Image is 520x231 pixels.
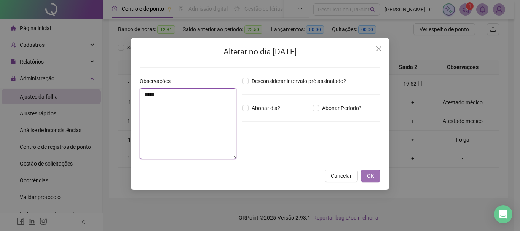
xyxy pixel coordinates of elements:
span: close [376,46,382,52]
h2: Alterar no dia [DATE] [140,46,380,58]
span: Desconsiderar intervalo pré-assinalado? [249,77,349,85]
label: Observações [140,77,175,85]
span: OK [367,172,374,180]
button: Close [373,43,385,55]
div: Open Intercom Messenger [494,205,512,223]
span: Abonar Período? [319,104,365,112]
button: OK [361,170,380,182]
span: Abonar dia? [249,104,283,112]
span: Cancelar [331,172,352,180]
button: Cancelar [325,170,358,182]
